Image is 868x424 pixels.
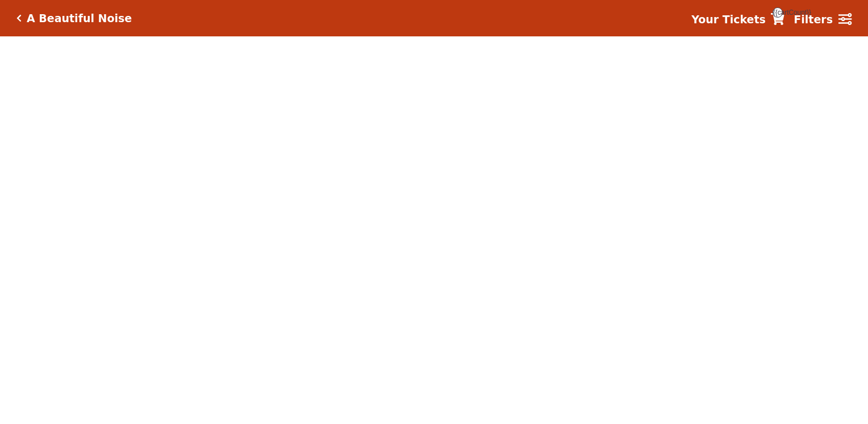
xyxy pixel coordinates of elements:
strong: Filters [794,13,833,26]
a: Your Tickets {{cartCount}} [691,11,784,28]
a: Filters [794,11,852,28]
h5: A Beautiful Noise [27,12,132,25]
a: Click here to go back to filters [16,14,22,22]
strong: Your Tickets [691,13,766,26]
span: {{cartCount}} [773,7,783,18]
